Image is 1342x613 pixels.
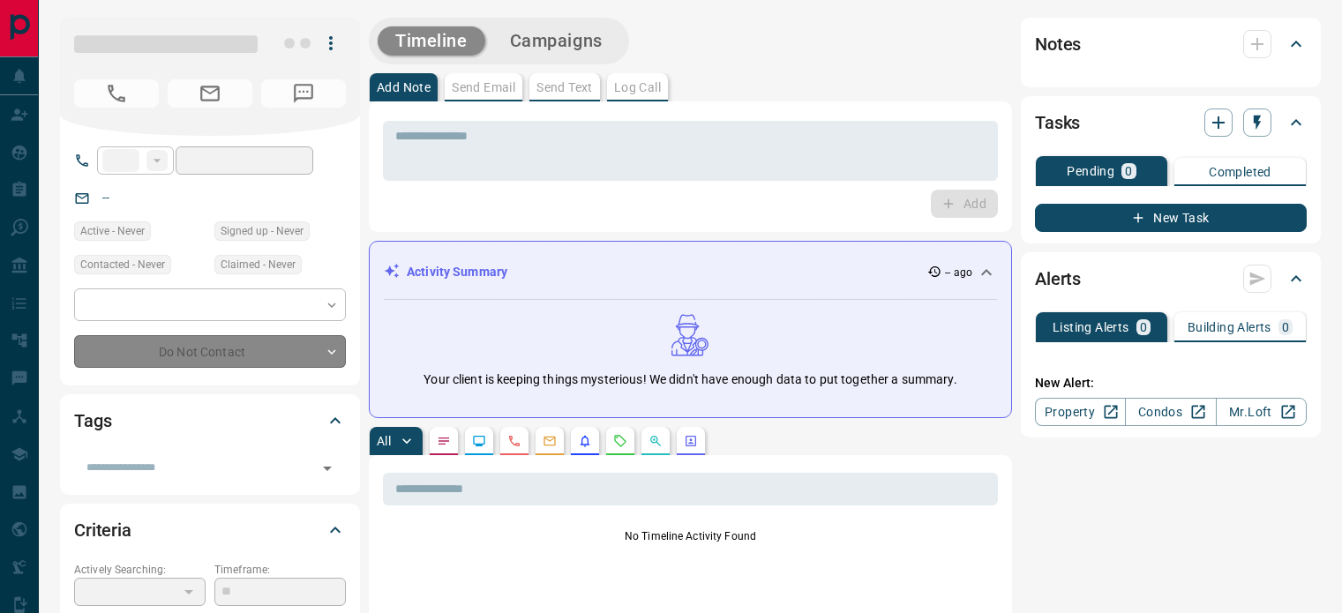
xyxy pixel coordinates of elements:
[378,26,485,56] button: Timeline
[1035,204,1307,232] button: New Task
[384,256,997,288] div: Activity Summary-- ago
[1035,30,1081,58] h2: Notes
[1035,398,1126,426] a: Property
[1188,321,1271,333] p: Building Alerts
[1125,398,1216,426] a: Condos
[1035,374,1307,392] p: New Alert:
[472,434,486,448] svg: Lead Browsing Activity
[383,528,998,544] p: No Timeline Activity Found
[221,222,304,240] span: Signed up - Never
[74,562,206,578] p: Actively Searching:
[492,26,620,56] button: Campaigns
[74,407,111,435] h2: Tags
[578,434,592,448] svg: Listing Alerts
[1282,321,1289,333] p: 0
[1209,166,1271,178] p: Completed
[1140,321,1147,333] p: 0
[102,191,109,205] a: --
[214,562,346,578] p: Timeframe:
[1067,165,1114,177] p: Pending
[1035,258,1307,300] div: Alerts
[407,263,507,281] p: Activity Summary
[221,256,296,273] span: Claimed - Never
[424,370,956,389] p: Your client is keeping things mysterious! We didn't have enough data to put together a summary.
[74,400,346,442] div: Tags
[1035,23,1307,65] div: Notes
[74,335,346,368] div: Do Not Contact
[1125,165,1132,177] p: 0
[945,265,972,280] p: -- ago
[80,256,165,273] span: Contacted - Never
[261,79,346,108] span: No Number
[74,516,131,544] h2: Criteria
[543,434,557,448] svg: Emails
[684,434,698,448] svg: Agent Actions
[1053,321,1129,333] p: Listing Alerts
[1035,101,1307,144] div: Tasks
[437,434,451,448] svg: Notes
[377,81,431,93] p: Add Note
[613,434,627,448] svg: Requests
[80,222,145,240] span: Active - Never
[168,79,252,108] span: No Email
[74,509,346,551] div: Criteria
[649,434,663,448] svg: Opportunities
[507,434,521,448] svg: Calls
[1035,108,1080,137] h2: Tasks
[1035,265,1081,293] h2: Alerts
[377,435,391,447] p: All
[1216,398,1307,426] a: Mr.Loft
[74,79,159,108] span: No Number
[315,456,340,481] button: Open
